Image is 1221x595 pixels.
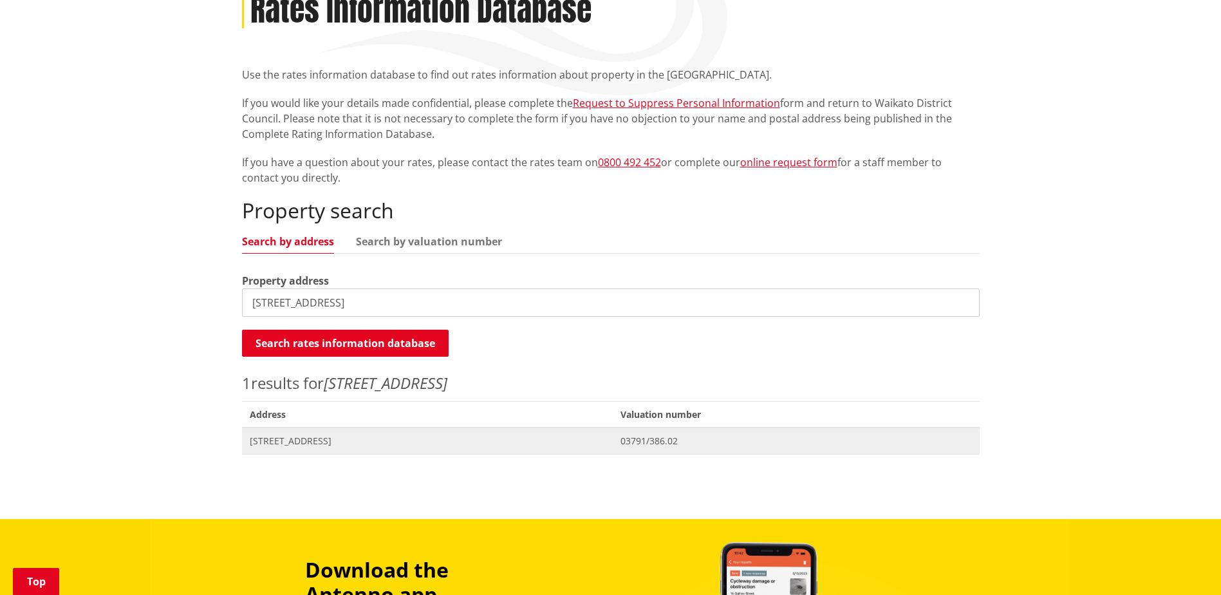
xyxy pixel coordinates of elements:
[242,372,251,393] span: 1
[242,198,980,223] h2: Property search
[613,401,979,428] span: Valuation number
[1162,541,1208,587] iframe: Messenger Launcher
[242,95,980,142] p: If you would like your details made confidential, please complete the form and return to Waikato ...
[13,568,59,595] a: Top
[242,372,980,395] p: results for
[242,428,980,454] a: [STREET_ADDRESS] 03791/386.02
[324,372,447,393] em: [STREET_ADDRESS]
[620,435,971,448] span: 03791/386.02
[242,155,980,185] p: If you have a question about your rates, please contact the rates team on or complete our for a s...
[573,96,780,110] a: Request to Suppress Personal Information
[242,330,449,357] button: Search rates information database
[242,273,329,288] label: Property address
[356,236,502,247] a: Search by valuation number
[598,155,661,169] a: 0800 492 452
[242,236,334,247] a: Search by address
[242,67,980,82] p: Use the rates information database to find out rates information about property in the [GEOGRAPHI...
[250,435,606,448] span: [STREET_ADDRESS]
[242,401,613,428] span: Address
[740,155,837,169] a: online request form
[242,288,980,317] input: e.g. Duke Street NGARUAWAHIA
